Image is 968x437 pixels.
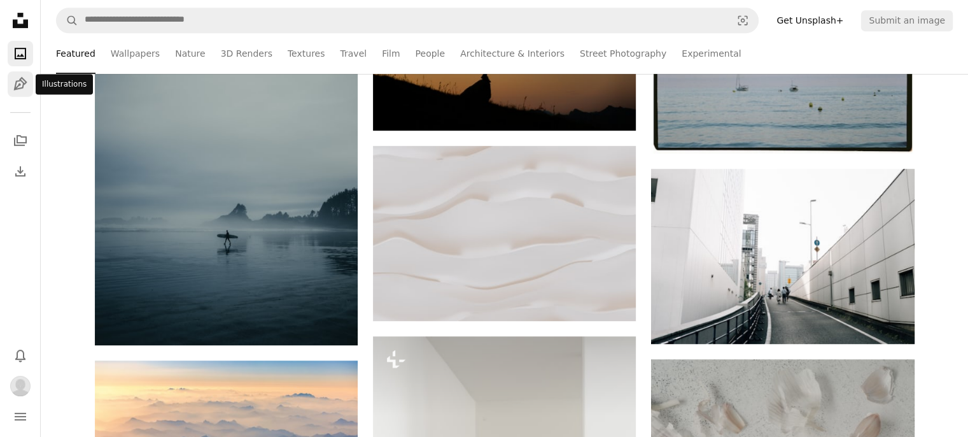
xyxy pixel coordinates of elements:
img: Abstract white wavy background with soft shadows [373,146,636,321]
a: Abstract white wavy background with soft shadows [373,227,636,239]
button: Submit an image [861,10,953,31]
button: Notifications [8,343,33,368]
a: Download History [8,159,33,184]
a: Get Unsplash+ [769,10,851,31]
a: People cycling on a road between modern buildings [651,250,914,262]
a: Film [382,33,400,74]
a: Nature [175,33,205,74]
button: Menu [8,404,33,429]
a: Street Photography [580,33,666,74]
a: Illustrations [8,71,33,97]
a: 3D Renders [221,33,272,74]
a: Photos [8,41,33,66]
a: Travel [340,33,367,74]
button: Visual search [727,8,758,32]
img: Avatar of user Dhanisha Gupta [10,376,31,396]
a: Surfer walking on a misty beach with surfboard [95,141,358,153]
a: Home — Unsplash [8,8,33,36]
form: Find visuals sitewide [56,8,759,33]
a: Experimental [682,33,741,74]
a: Architecture & Interiors [460,33,565,74]
a: Collections [8,128,33,154]
a: People [416,33,445,74]
button: Search Unsplash [57,8,78,32]
img: People cycling on a road between modern buildings [651,169,914,344]
a: Wallpapers [111,33,160,74]
a: Textures [288,33,325,74]
button: Profile [8,373,33,399]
